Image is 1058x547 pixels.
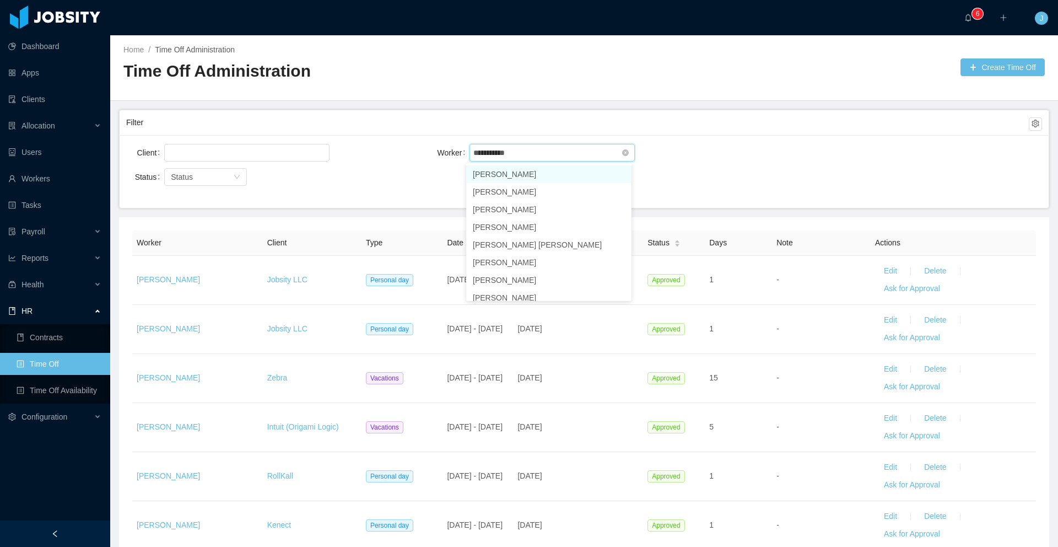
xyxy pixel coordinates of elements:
span: HR [21,307,33,315]
span: - [776,471,779,480]
button: Edit [875,508,906,525]
span: - [776,275,779,284]
span: [DATE] - [DATE] [447,275,503,284]
li: [PERSON_NAME] [466,183,631,201]
span: [DATE] [517,521,542,529]
span: Approved [647,323,684,335]
span: Configuration [21,412,67,421]
i: icon: plus [1000,14,1007,22]
input: Client [168,146,174,159]
button: Delete [915,361,955,378]
i: icon: file-protect [8,228,16,235]
span: [DATE] - [DATE] [447,471,503,480]
span: Approved [647,274,684,286]
a: Kenect [267,521,292,529]
span: [DATE] - [DATE] [447,422,503,431]
button: Edit [875,410,906,427]
a: [PERSON_NAME] [137,471,200,480]
button: Ask for Approval [875,525,949,543]
span: Health [21,280,44,289]
button: Delete [915,312,955,329]
span: Client [267,238,287,247]
i: icon: check [618,206,625,213]
i: icon: check [618,259,625,266]
span: Worker [137,238,161,247]
i: icon: down [234,174,240,181]
i: icon: check [618,224,625,230]
a: [PERSON_NAME] [137,324,200,333]
span: - [776,422,779,431]
span: Approved [647,470,684,482]
h2: Time Off Administration [123,60,584,83]
a: icon: profileTime Off Availability [17,379,101,401]
span: [DATE] [517,324,542,333]
span: 15 [709,373,718,382]
a: Intuit (Origami Logic) [267,422,339,431]
li: [PERSON_NAME] [466,271,631,289]
sup: 6 [972,8,983,19]
span: [DATE] [517,422,542,431]
i: icon: medicine-box [8,281,16,288]
i: icon: book [8,307,16,315]
span: [DATE] [517,373,542,382]
i: icon: check [618,189,625,195]
span: Status [647,237,670,249]
p: 6 [976,8,980,19]
i: icon: check [618,242,625,248]
a: RollKall [267,471,293,480]
span: [DATE] - [DATE] [447,373,503,382]
i: icon: line-chart [8,254,16,262]
span: [DATE] [517,471,542,480]
span: 1 [709,471,714,480]
span: Personal day [366,519,413,532]
a: icon: pie-chartDashboard [8,35,101,57]
span: Reports [21,254,48,262]
span: Approved [647,372,684,384]
a: Jobsity LLC [267,324,307,333]
li: [PERSON_NAME] [466,254,631,271]
button: Edit [875,262,906,280]
span: Vacations [366,421,403,433]
span: - [776,324,779,333]
span: - [776,373,779,382]
i: icon: check [618,171,625,178]
button: Edit [875,459,906,476]
a: Home [123,45,144,54]
button: Delete [915,262,955,280]
span: Vacations [366,372,403,384]
li: [PERSON_NAME] [466,218,631,236]
label: Status [135,173,165,181]
span: Days [709,238,727,247]
a: Zebra [267,373,288,382]
span: Status [171,173,193,181]
span: [DATE] - [DATE] [447,521,503,529]
a: icon: bookContracts [17,326,101,348]
i: icon: solution [8,122,16,130]
span: J [1040,12,1044,25]
a: Time Off Administration [155,45,235,54]
li: [PERSON_NAME] [466,289,631,307]
i: icon: caret-down [674,243,680,246]
button: icon: plusCreate Time Off [960,58,1045,76]
i: icon: check [618,294,625,301]
button: Ask for Approval [875,280,949,298]
a: icon: userWorkers [8,168,101,190]
i: icon: close-circle [622,149,629,156]
span: Approved [647,421,684,433]
li: [PERSON_NAME] [PERSON_NAME] [466,236,631,254]
button: Ask for Approval [875,329,949,347]
a: icon: appstoreApps [8,62,101,84]
span: Actions [875,238,900,247]
a: icon: auditClients [8,88,101,110]
span: Personal day [366,470,413,482]
span: [DATE] - [DATE] [447,324,503,333]
button: Ask for Approval [875,476,949,494]
span: 1 [709,275,714,284]
button: Delete [915,459,955,476]
span: 1 [709,324,714,333]
a: [PERSON_NAME] [137,521,200,529]
span: 5 [709,422,714,431]
span: Personal day [366,274,413,286]
span: Type [366,238,382,247]
span: Note [776,238,793,247]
